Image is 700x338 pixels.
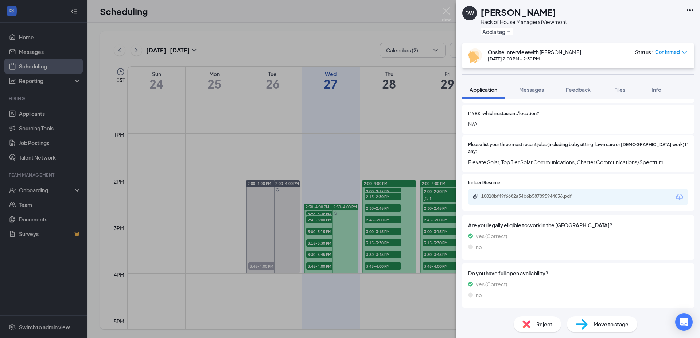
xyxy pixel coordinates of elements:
div: DW [465,9,474,17]
h1: [PERSON_NAME] [481,6,556,18]
span: no [476,291,482,299]
div: Open Intercom Messenger [675,313,693,331]
div: Status : [635,48,653,56]
svg: Download [675,193,684,201]
span: Reject [536,320,552,328]
b: Onsite Interview [488,49,529,55]
span: Info [652,86,661,93]
span: If YES, which restaurant/location? [468,110,539,117]
span: Messages [519,86,544,93]
span: Confirmed [655,48,680,56]
span: down [682,50,687,55]
button: PlusAdd a tag [481,28,513,35]
svg: Paperclip [472,193,478,199]
svg: Plus [507,30,511,34]
a: Paperclip10010bf49f6682a54b6b587095944036.pdf [472,193,591,200]
span: N/A [468,120,688,128]
span: Move to stage [594,320,629,328]
span: Do you have full open availability? [468,269,688,277]
span: yes (Correct) [476,280,507,288]
span: Indeed Resume [468,180,500,186]
span: Are you legally eligible to work in the [GEOGRAPHIC_DATA]? [468,221,688,229]
span: Feedback [566,86,591,93]
span: no [476,243,482,251]
div: 10010bf49f6682a54b6b587095944036.pdf [481,193,583,199]
svg: Ellipses [685,6,694,15]
div: Back of House Manager at Viewmont [481,18,567,25]
span: yes (Correct) [476,232,507,240]
div: [DATE] 2:00 PM - 2:30 PM [488,56,581,62]
span: Application [470,86,497,93]
span: Files [614,86,625,93]
span: Elevate Solar, Top Tier Solar Communications, Charter Communications/Spectrum [468,158,688,166]
span: Please list your three most recent jobs (including babysitting, lawn care or [DEMOGRAPHIC_DATA] w... [468,141,688,155]
div: with [PERSON_NAME] [488,48,581,56]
